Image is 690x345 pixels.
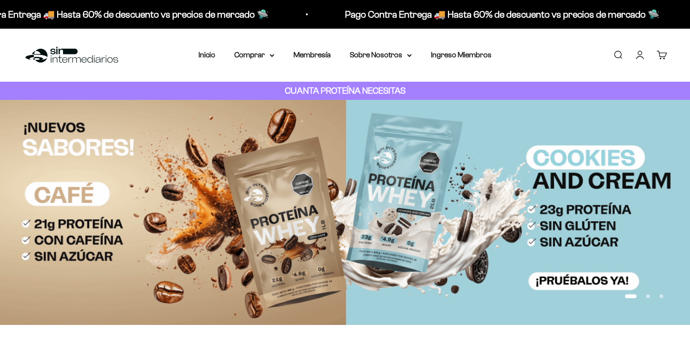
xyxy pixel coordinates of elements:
a: Inicio [199,51,215,59]
p: Pago Contra Entrega 🚚 Hasta 60% de descuento vs precios de mercado 🛸 [337,7,651,22]
summary: Comprar [234,49,274,61]
a: Ingreso Miembros [431,51,491,59]
a: Membresía [293,51,331,59]
strong: CUANTA PROTEÍNA NECESITAS [285,86,406,96]
summary: Sobre Nosotros [350,49,412,61]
